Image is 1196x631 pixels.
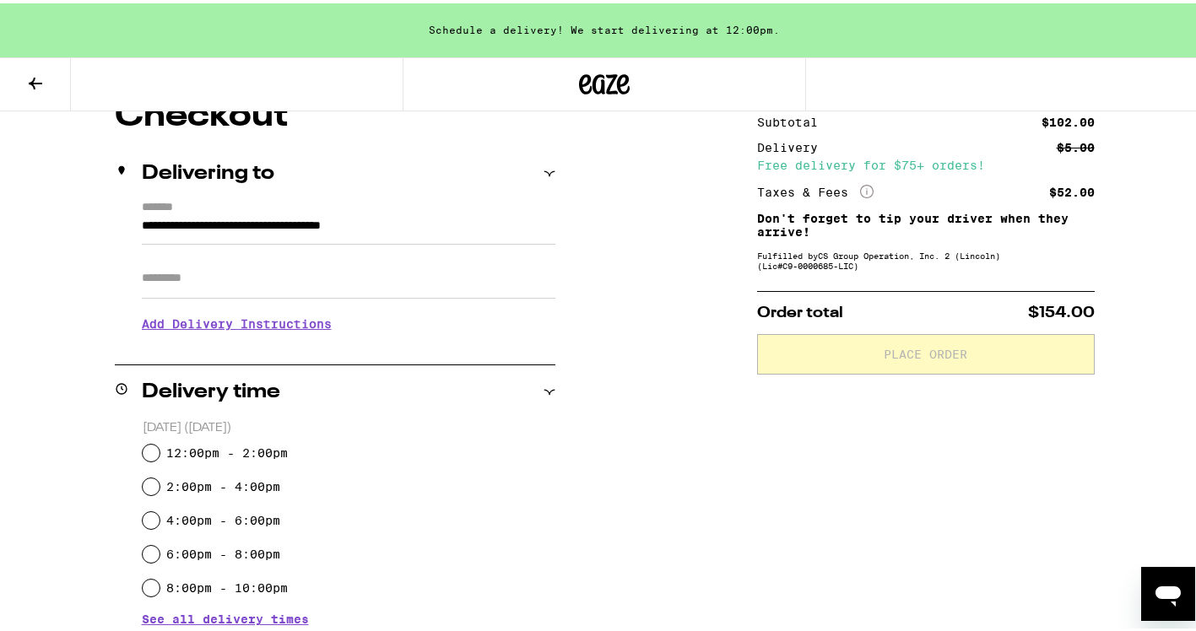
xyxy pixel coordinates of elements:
[1028,302,1095,317] span: $154.00
[166,510,280,524] label: 4:00pm - 6:00pm
[757,302,843,317] span: Order total
[757,247,1095,267] div: Fulfilled by CS Group Operation, Inc. 2 (Lincoln) (Lic# C9-0000685-LIC )
[757,208,1095,235] p: Don't forget to tip your driver when they arrive!
[1057,138,1095,150] div: $5.00
[884,345,967,357] span: Place Order
[757,331,1095,371] button: Place Order
[115,96,555,130] h1: Checkout
[142,301,555,340] h3: Add Delivery Instructions
[757,138,830,150] div: Delivery
[166,477,280,490] label: 2:00pm - 4:00pm
[142,610,309,622] button: See all delivery times
[757,156,1095,168] div: Free delivery for $75+ orders!
[166,544,280,558] label: 6:00pm - 8:00pm
[143,417,555,433] p: [DATE] ([DATE])
[166,443,288,456] label: 12:00pm - 2:00pm
[1042,113,1095,125] div: $102.00
[166,578,288,591] label: 8:00pm - 10:00pm
[757,181,874,197] div: Taxes & Fees
[1141,564,1195,618] iframe: Button to launch messaging window
[142,160,274,181] h2: Delivering to
[142,340,555,353] p: We'll contact you at [PHONE_NUMBER] when we arrive
[1049,183,1095,195] div: $52.00
[757,113,830,125] div: Subtotal
[142,379,280,399] h2: Delivery time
